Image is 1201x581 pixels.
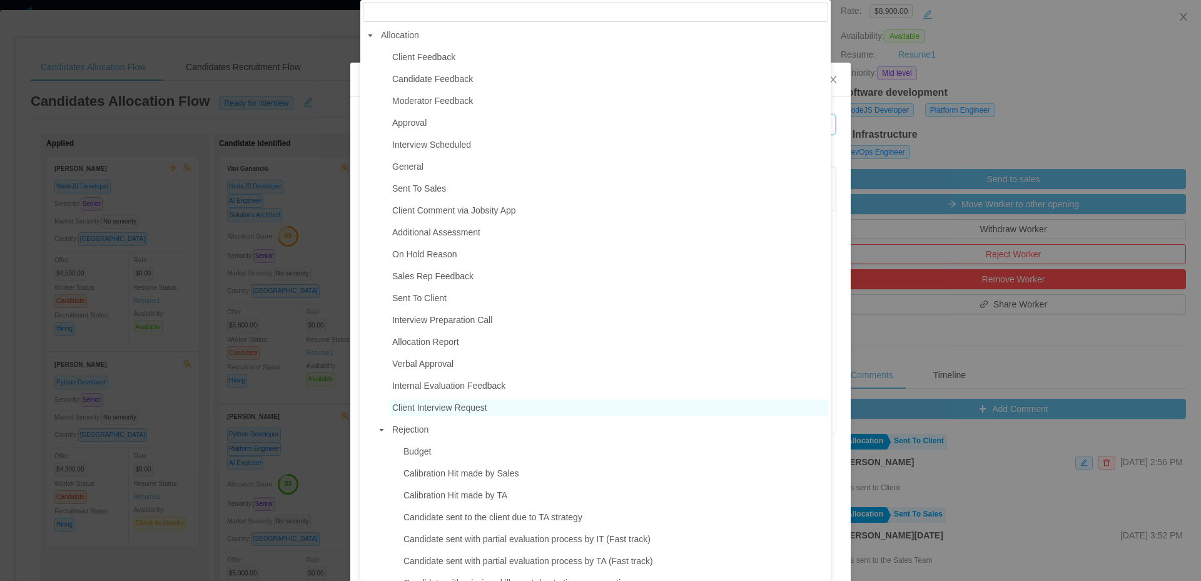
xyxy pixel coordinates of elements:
span: Budget [403,446,431,456]
span: Calibration Hit made by TA [403,490,507,500]
span: Client Feedback [392,52,455,62]
span: Sent To Client [392,293,447,303]
span: Candidate Feedback [389,71,828,88]
span: Budget [400,443,828,460]
span: Interview Preparation Call [389,312,828,329]
span: Approval [392,118,427,128]
i: icon: close [828,75,838,85]
span: Approval [389,115,828,131]
span: On Hold Reason [392,249,457,259]
span: Allocation [378,27,828,44]
span: Rejection [392,424,428,434]
span: Candidate sent to the client due to TA strategy [400,509,828,526]
span: Client Comment via Jobsity App [392,205,516,215]
span: Sent To Sales [389,180,828,197]
span: Moderator Feedback [392,96,473,106]
span: Interview Preparation Call [392,315,492,325]
span: Additional Assessment [389,224,828,241]
span: Sales Rep Feedback [392,271,474,281]
input: filter select [363,3,828,22]
span: Verbal Approval [389,356,828,373]
span: Client Interview Request [389,399,828,416]
span: General [389,158,828,175]
span: Calibration Hit made by Sales [400,465,828,482]
span: Interview Scheduled [389,136,828,153]
span: Candidate Feedback [392,74,473,84]
span: Allocation Report [392,337,459,347]
span: Sales Rep Feedback [389,268,828,285]
span: Allocation [381,30,419,40]
span: Internal Evaluation Feedback [389,378,828,394]
span: Internal Evaluation Feedback [392,381,505,391]
span: Sent To Client [389,290,828,307]
span: Client Feedback [389,49,828,66]
span: Verbal Approval [392,359,454,369]
span: Calibration Hit made by Sales [403,468,519,478]
span: Interview Scheduled [392,140,471,150]
span: Calibration Hit made by TA [400,487,828,504]
span: Candidate sent to the client due to TA strategy [403,512,582,522]
span: Allocation Report [389,334,828,351]
span: Client Interview Request [392,403,487,413]
span: Candidate sent with partial evaluation process by TA (Fast track) [403,556,653,566]
span: Sent To Sales [392,183,446,193]
button: Close [816,63,851,98]
span: Rejection [389,421,828,438]
i: icon: caret-down [367,33,373,39]
span: Candidate sent with partial evaluation process by IT (Fast track) [403,534,651,544]
span: Additional Assessment [392,227,480,237]
span: Candidate sent with partial evaluation process by TA (Fast track) [400,553,828,570]
span: General [392,162,423,172]
span: On Hold Reason [389,246,828,263]
span: Candidate sent with partial evaluation process by IT (Fast track) [400,531,828,548]
span: Client Comment via Jobsity App [389,202,828,219]
span: Moderator Feedback [389,93,828,110]
i: icon: caret-down [378,427,385,433]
